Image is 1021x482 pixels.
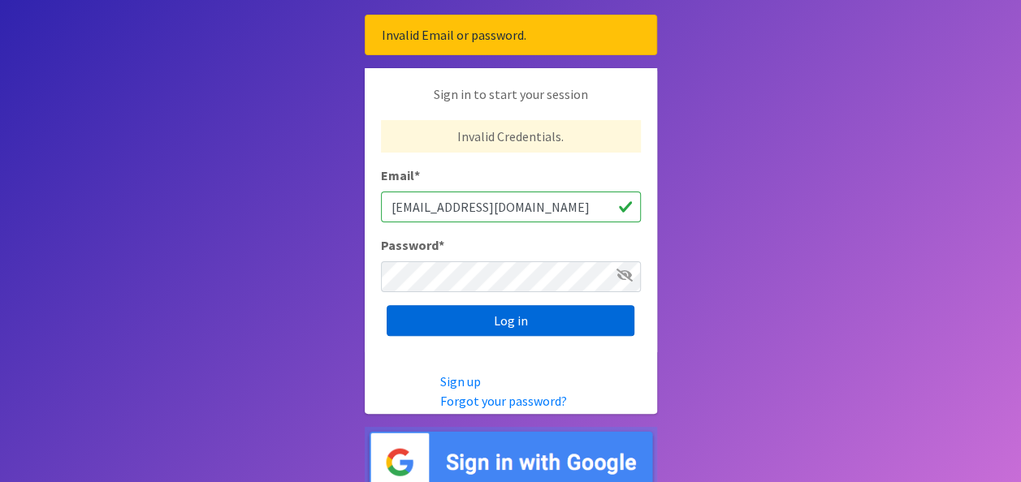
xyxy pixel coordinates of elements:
[387,305,634,336] input: Log in
[439,237,444,253] abbr: required
[381,120,641,153] p: Invalid Credentials.
[381,166,420,185] label: Email
[440,393,567,409] a: Forgot your password?
[381,235,444,255] label: Password
[365,15,657,55] div: Invalid Email or password.
[414,167,420,183] abbr: required
[440,373,481,389] a: Sign up
[381,84,641,120] p: Sign in to start your session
